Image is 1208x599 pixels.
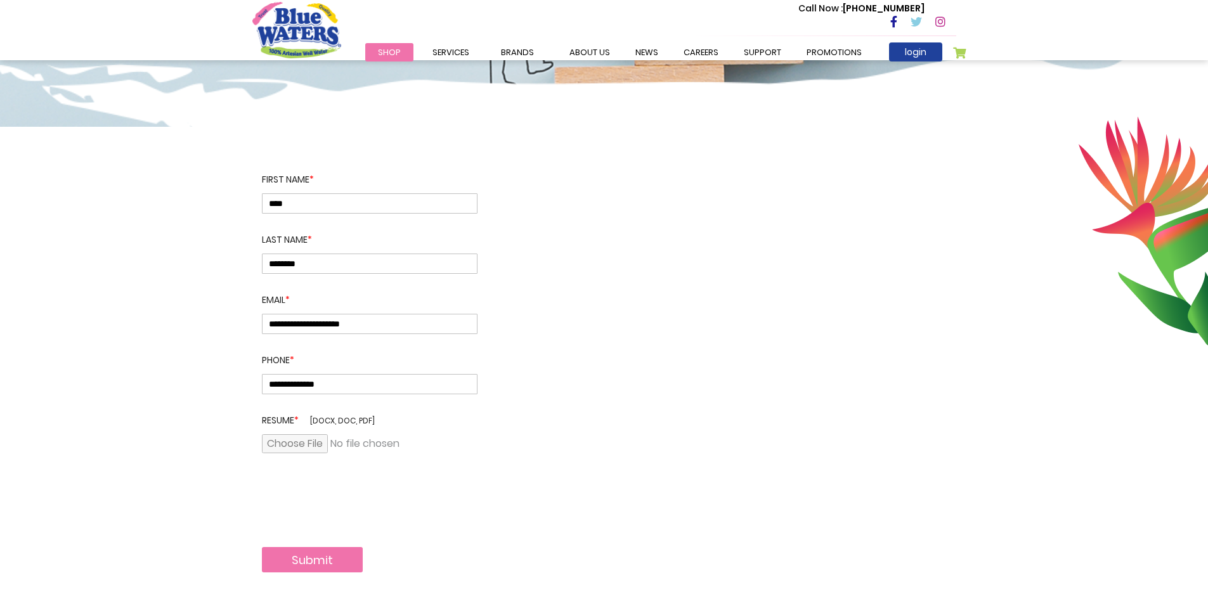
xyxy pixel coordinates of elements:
[794,43,874,61] a: Promotions
[798,2,843,15] span: Call Now :
[671,43,731,61] a: careers
[262,334,477,374] label: Phone
[557,43,623,61] a: about us
[262,274,477,314] label: Email
[378,46,401,58] span: Shop
[262,173,477,193] label: First name
[262,491,455,541] iframe: reCAPTCHA
[310,415,375,426] span: [docx, doc, pdf]
[1078,116,1208,345] img: career-intro-leaves.png
[731,43,794,61] a: support
[252,2,341,58] a: store logo
[501,46,534,58] span: Brands
[432,46,469,58] span: Services
[623,43,671,61] a: News
[798,2,925,15] p: [PHONE_NUMBER]
[262,214,477,254] label: Last Name
[262,394,477,434] label: Resume
[889,42,942,61] a: login
[262,547,363,572] button: Submit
